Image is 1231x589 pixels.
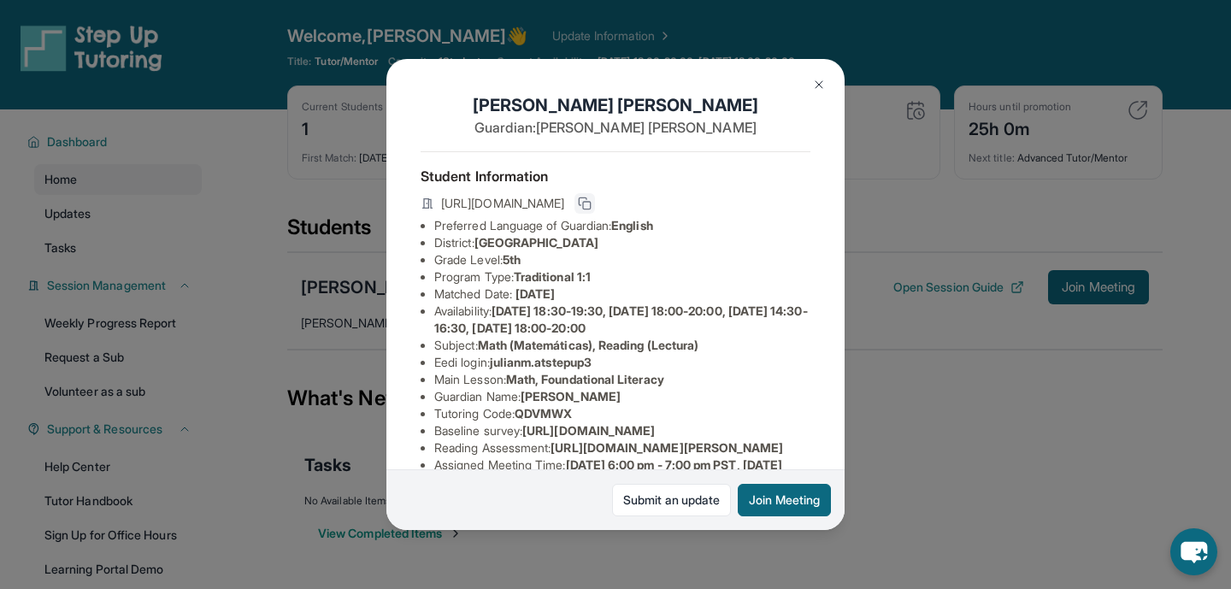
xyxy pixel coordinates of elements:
[434,371,810,388] li: Main Lesson :
[421,93,810,117] h1: [PERSON_NAME] [PERSON_NAME]
[434,457,782,489] span: [DATE] 6:00 pm - 7:00 pm PST, [DATE] 6:00 pm - 7:00 pm PST
[434,388,810,405] li: Guardian Name :
[1170,528,1217,575] button: chat-button
[421,117,810,138] p: Guardian: [PERSON_NAME] [PERSON_NAME]
[434,268,810,286] li: Program Type:
[434,337,810,354] li: Subject :
[551,440,783,455] span: [URL][DOMAIN_NAME][PERSON_NAME]
[574,193,595,214] button: Copy link
[490,355,592,369] span: julianm.atstepup3
[434,303,808,335] span: [DATE] 18:30-19:30, [DATE] 18:00-20:00, [DATE] 14:30-16:30, [DATE] 18:00-20:00
[611,218,653,233] span: English
[478,338,699,352] span: Math (Matemáticas), Reading (Lectura)
[521,389,621,403] span: [PERSON_NAME]
[434,439,810,456] li: Reading Assessment :
[441,195,564,212] span: [URL][DOMAIN_NAME]
[434,422,810,439] li: Baseline survey :
[514,269,591,284] span: Traditional 1:1
[515,286,555,301] span: [DATE]
[434,286,810,303] li: Matched Date:
[434,251,810,268] li: Grade Level:
[421,166,810,186] h4: Student Information
[434,303,810,337] li: Availability:
[506,372,664,386] span: Math, Foundational Literacy
[812,78,826,91] img: Close Icon
[434,217,810,234] li: Preferred Language of Guardian:
[612,484,731,516] a: Submit an update
[522,423,655,438] span: [URL][DOMAIN_NAME]
[474,235,598,250] span: [GEOGRAPHIC_DATA]
[503,252,521,267] span: 5th
[738,484,831,516] button: Join Meeting
[434,405,810,422] li: Tutoring Code :
[434,456,810,491] li: Assigned Meeting Time :
[515,406,572,421] span: QDVMWX
[434,234,810,251] li: District:
[434,354,810,371] li: Eedi login :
